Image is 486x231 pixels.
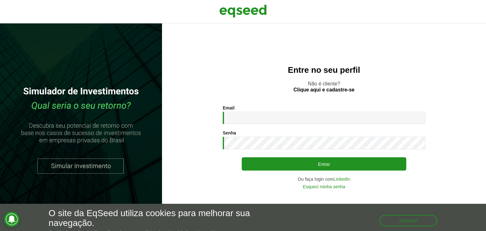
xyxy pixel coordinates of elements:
[333,177,350,181] a: LinkedIn
[175,66,473,75] h2: Entre no seu perfil
[294,87,355,92] a: Clique aqui e cadastre-se
[303,184,345,189] a: Esqueci minha senha
[175,81,473,93] p: Não é cliente?
[49,209,282,228] h5: O site da EqSeed utiliza cookies para melhorar sua navegação.
[219,3,267,19] img: EqSeed Logo
[223,177,425,181] div: Ou faça login com
[379,215,438,226] button: Aceitar
[242,157,406,171] button: Entrar
[223,106,234,110] label: Email
[223,131,236,135] label: Senha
